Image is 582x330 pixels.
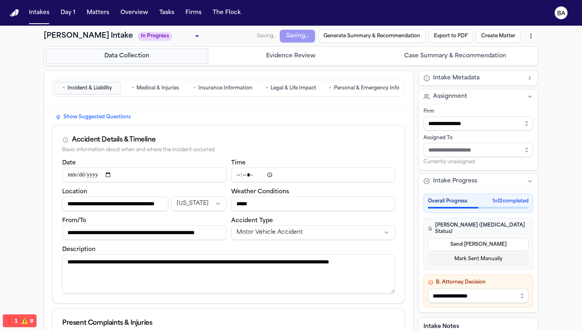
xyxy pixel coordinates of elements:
[62,189,87,195] label: Location
[46,49,536,64] nav: Intake steps
[67,85,112,91] span: Incident & Liability
[156,6,177,20] button: Tasks
[52,112,134,122] button: Show Suggested Questions
[258,82,324,95] button: Go to Legal & Life Impact
[10,9,19,17] a: Home
[210,6,244,20] button: The Flock
[433,177,477,185] span: Intake Progress
[171,196,226,211] button: Incident state
[428,222,529,235] h4: [PERSON_NAME] ([MEDICAL_DATA] Status)
[63,84,65,92] span: •
[428,279,529,285] h4: B. Attorney Decision
[257,34,277,38] span: Saving…
[62,247,96,253] label: Description
[423,135,533,141] div: Assigned To
[326,82,403,95] button: Go to Personal & Emergency Info
[423,108,533,115] div: Firm
[428,253,529,265] button: Mark Sent Manually
[44,30,133,42] h1: [PERSON_NAME] Intake
[62,160,76,166] label: Date
[62,225,226,240] input: From/To destination
[198,85,252,91] span: Insurance Information
[57,6,79,20] button: Day 1
[428,198,467,204] span: Overall Progress
[138,30,202,42] div: Update intake status
[54,82,120,95] button: Go to Incident & Liability
[46,49,208,64] button: Go to Data Collection step
[138,32,172,41] span: In Progress
[476,30,521,43] button: Create Matter
[423,116,533,131] input: Select firm
[136,85,179,91] span: Medical & Injuries
[428,238,529,251] button: Send [PERSON_NAME]
[423,159,475,165] span: Currently unassigned
[492,198,529,204] span: 1 of 2 completed
[433,93,467,101] span: Assignment
[190,82,256,95] button: Go to Insurance Information
[72,135,155,145] div: Accident Details & Timeline
[62,168,226,182] input: Incident date
[334,85,399,91] span: Personal & Emergency Info
[193,84,196,92] span: •
[231,168,395,182] input: Incident time
[423,143,533,157] input: Assign to staff member
[318,30,425,43] button: Generate Summary & Recommendation
[433,74,480,82] span: Intake Metadata
[329,84,332,92] span: •
[210,49,372,64] button: Go to Evidence Review step
[62,196,168,211] input: Incident location
[429,30,473,43] button: Export to PDF
[122,82,188,95] button: Go to Medical & Injuries
[231,196,395,211] input: Weather conditions
[266,84,268,92] span: •
[26,6,53,20] button: Intakes
[231,160,246,166] label: Time
[62,254,395,294] textarea: Incident description
[374,49,536,64] button: Go to Case Summary & Recommendation step
[62,147,395,153] div: Basic information about when and where the incident occurred
[132,84,134,92] span: •
[419,89,538,104] button: Assignment
[182,6,205,20] button: Firms
[419,174,538,188] button: Intake Progress
[524,29,538,43] button: More actions
[271,85,316,91] span: Legal & Life Impact
[10,9,19,17] img: Finch Logo
[83,6,112,20] button: Matters
[231,189,289,195] label: Weather Conditions
[231,218,273,224] label: Accident Type
[117,6,151,20] button: Overview
[419,71,538,85] button: Intake Metadata
[62,218,86,224] label: From/To
[62,318,395,328] div: Present Complaints & Injuries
